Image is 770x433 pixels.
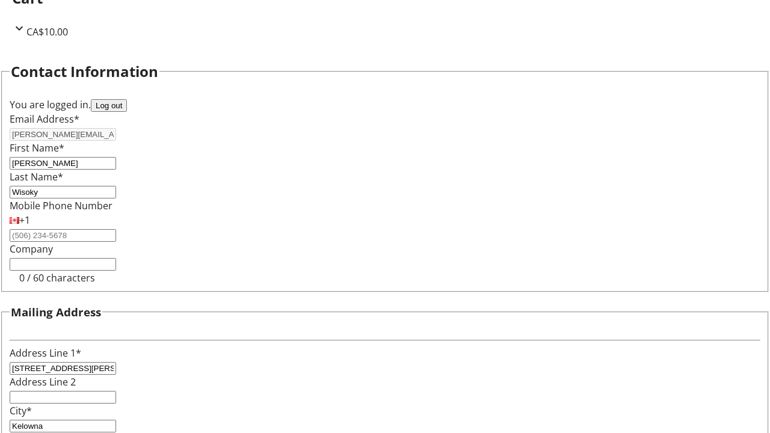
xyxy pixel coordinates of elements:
[10,375,76,388] label: Address Line 2
[11,304,101,321] h3: Mailing Address
[10,346,81,360] label: Address Line 1*
[10,420,116,432] input: City
[10,199,112,212] label: Mobile Phone Number
[10,112,79,126] label: Email Address*
[91,99,127,112] button: Log out
[10,404,32,417] label: City*
[10,362,116,375] input: Address
[10,97,760,112] div: You are logged in.
[10,170,63,183] label: Last Name*
[19,271,95,284] tr-character-limit: 0 / 60 characters
[10,242,53,256] label: Company
[26,25,68,38] span: CA$10.00
[11,61,158,82] h2: Contact Information
[10,229,116,242] input: (506) 234-5678
[10,141,64,155] label: First Name*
